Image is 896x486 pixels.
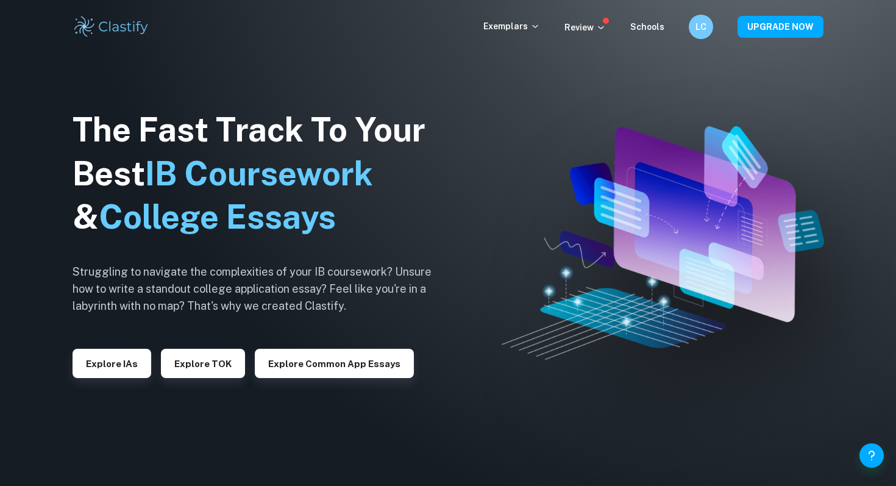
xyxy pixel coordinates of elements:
p: Review [564,21,606,34]
button: LC [689,15,713,39]
button: UPGRADE NOW [738,16,823,38]
a: Explore TOK [161,357,245,369]
p: Exemplars [483,20,540,33]
img: Clastify logo [73,15,150,39]
span: College Essays [99,198,336,236]
button: Explore IAs [73,349,151,378]
a: Schools [630,22,664,32]
h6: Struggling to navigate the complexities of your IB coursework? Unsure how to write a standout col... [73,263,450,315]
button: Explore TOK [161,349,245,378]
a: Explore IAs [73,357,151,369]
h6: LC [694,20,708,34]
button: Help and Feedback [859,443,884,468]
span: IB Coursework [145,154,373,193]
a: Explore Common App essays [255,357,414,369]
h1: The Fast Track To Your Best & [73,108,450,240]
img: Clastify hero [502,126,824,360]
button: Explore Common App essays [255,349,414,378]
